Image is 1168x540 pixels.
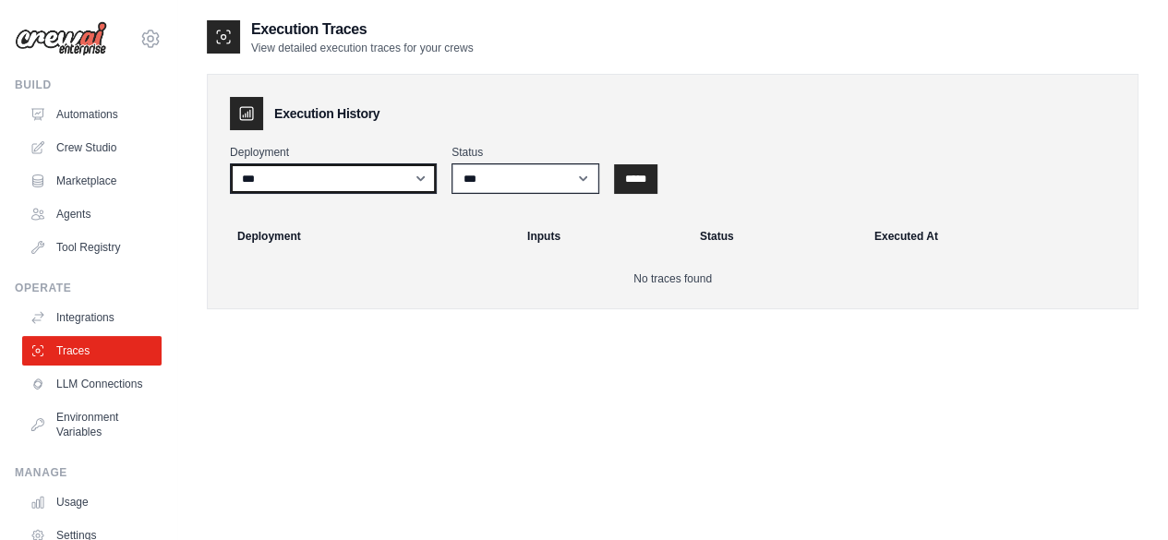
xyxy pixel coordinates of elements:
h3: Execution History [274,104,379,123]
label: Deployment [230,145,437,160]
th: Inputs [516,216,689,257]
a: LLM Connections [22,369,162,399]
label: Status [452,145,599,160]
th: Deployment [215,216,516,257]
a: Agents [22,199,162,229]
th: Executed At [863,216,1130,257]
a: Tool Registry [22,233,162,262]
th: Status [689,216,863,257]
div: Operate [15,281,162,295]
a: Crew Studio [22,133,162,162]
a: Integrations [22,303,162,332]
div: Build [15,78,162,92]
img: Logo [15,21,107,56]
a: Marketplace [22,166,162,196]
a: Traces [22,336,162,366]
a: Automations [22,100,162,129]
h2: Execution Traces [251,18,474,41]
p: View detailed execution traces for your crews [251,41,474,55]
a: Environment Variables [22,402,162,447]
a: Usage [22,487,162,517]
div: Manage [15,465,162,480]
p: No traces found [230,271,1115,286]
